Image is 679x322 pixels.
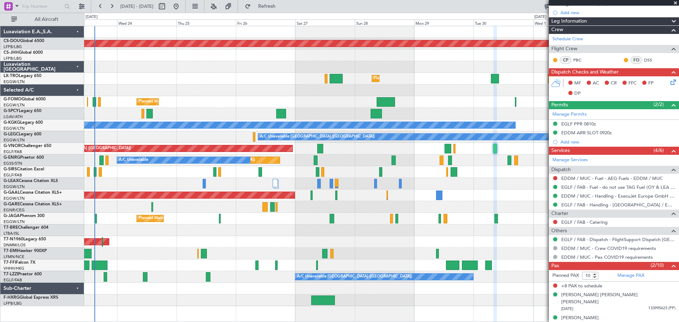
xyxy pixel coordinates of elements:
span: CS-DOU [4,39,20,43]
a: Manage Services [552,157,588,164]
a: EDDM / MUC - Handling - ExecuJet Europe GmbH EDDM / MUC [561,193,675,199]
span: [DATE] [561,306,573,311]
a: EGGW/LTN [4,219,25,224]
span: Others [551,227,567,235]
div: FO [631,56,642,64]
a: CS-DOUGlobal 6500 [4,39,44,43]
a: G-LEGCLegacy 600 [4,132,41,136]
span: +8 PAX to schedule [561,283,602,290]
span: Crew [551,26,563,34]
div: Thu 25 [176,19,236,26]
span: Refresh [252,4,282,9]
a: G-VNORChallenger 650 [4,144,51,148]
span: T7-N1960 [4,237,23,241]
a: T7-N1960Legacy 650 [4,237,46,241]
a: G-SIRSCitation Excel [4,167,44,171]
label: Planned PAX [552,272,579,279]
a: G-SPCYLegacy 650 [4,109,41,113]
a: LFPB/LBG [4,56,22,61]
a: EGLF/FAB [4,277,22,283]
div: Add new [561,10,675,16]
a: DSS [644,57,660,63]
a: G-ENRGPraetor 600 [4,156,44,160]
span: F-HXRG [4,295,19,300]
span: G-KGKG [4,121,20,125]
a: EGSS/STN [4,161,22,166]
a: F-HXRGGlobal Express XRS [4,295,58,300]
a: T7-EMIHawker 900XP [4,249,47,253]
span: AC [593,80,599,87]
a: EGNR/CEG [4,207,25,213]
div: [PERSON_NAME] [561,315,599,322]
div: [DATE] [534,14,546,20]
a: EGLF / FAB - Handling - [GEOGRAPHIC_DATA] / EGLF / FAB [561,202,675,208]
a: G-GARECessna Citation XLS+ [4,202,62,206]
span: T7-EMI [4,249,17,253]
span: Pax [551,262,559,270]
div: Wed 24 [117,19,176,26]
a: EDDM / MUC - Pax COVID19 requirements [561,254,653,260]
div: Sat 27 [295,19,355,26]
span: (2/10) [651,262,664,269]
span: Leg Information [551,17,587,25]
span: CR [611,80,617,87]
a: LFPB/LBG [4,44,22,49]
span: FFC [628,80,637,87]
a: PBC [573,57,589,63]
a: EGLF / FAB - Catering [561,219,608,225]
span: T7-BRE [4,226,18,230]
a: EDDM / MUC - Crew COVID19 requirements [561,245,656,251]
a: EGLF/FAB [4,172,22,178]
button: All Aircraft [8,14,77,25]
a: VHHH/HKG [4,266,24,271]
a: EGGW/LTN [4,126,25,131]
a: T7-FFIFalcon 7X [4,260,35,265]
a: G-KGKGLegacy 600 [4,121,43,125]
a: EGGW/LTN [4,137,25,143]
a: EGGW/LTN [4,184,25,189]
span: G-SPCY [4,109,19,113]
a: CS-JHHGlobal 6000 [4,51,43,55]
div: A/C Unavailable [GEOGRAPHIC_DATA] ([GEOGRAPHIC_DATA]) [297,271,412,282]
a: Schedule Crew [552,36,583,43]
div: EGLF PPR 0810z [561,121,596,127]
span: MF [574,80,581,87]
a: G-LEAXCessna Citation XLS [4,179,58,183]
a: T7-BREChallenger 604 [4,226,48,230]
span: G-GAAL [4,191,20,195]
div: A/C Unavailable [GEOGRAPHIC_DATA] ([GEOGRAPHIC_DATA]) [260,131,375,142]
div: [DATE] [86,14,98,20]
div: Tue 23 [57,19,117,26]
div: Fri 26 [236,19,295,26]
a: G-FOMOGlobal 6000 [4,97,46,101]
a: LTBA/ISL [4,231,19,236]
span: G-LEAX [4,179,19,183]
span: [DATE] - [DATE] [120,3,153,10]
div: A/C Unavailable [119,155,148,165]
span: T7-FFI [4,260,16,265]
span: G-ENRG [4,156,20,160]
span: G-SIRS [4,167,17,171]
a: Manage Permits [552,111,587,118]
span: Dispatch [551,166,571,174]
span: Permits [551,101,568,109]
span: G-GARE [4,202,20,206]
a: EGLF / FAB - Fuel - do not use TAG Fuel (OY & LEA only) EGLF / FAB [561,184,675,190]
a: LFMN/NCE [4,254,24,259]
a: G-GAALCessna Citation XLS+ [4,191,62,195]
div: Sun 28 [355,19,414,26]
a: Manage PAX [617,272,644,279]
div: [PERSON_NAME] [PERSON_NAME] [PERSON_NAME] [561,292,675,305]
span: G-VNOR [4,144,21,148]
div: Planned Maint [GEOGRAPHIC_DATA] ([GEOGRAPHIC_DATA]) [139,213,250,224]
div: Add new [561,139,675,145]
input: Trip Number [22,1,62,12]
span: G-FOMO [4,97,22,101]
div: Mon 29 [414,19,474,26]
a: LFPB/LBG [4,301,22,306]
div: EDDM ARR SLOT 0920z [561,130,612,136]
div: Planned Maint [GEOGRAPHIC_DATA] ([GEOGRAPHIC_DATA]) [374,73,485,84]
a: DNMM/LOS [4,242,25,248]
span: DP [574,90,581,97]
span: G-LEGC [4,132,19,136]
